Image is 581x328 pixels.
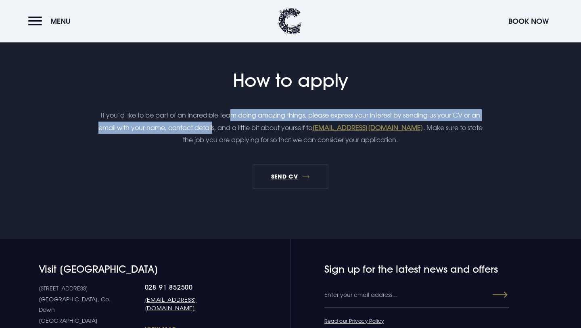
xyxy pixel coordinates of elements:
[39,263,238,275] h4: Visit [GEOGRAPHIC_DATA]
[50,17,71,26] span: Menu
[479,288,508,302] button: Submit
[278,8,302,34] img: Clandeboye Lodge
[145,295,238,312] a: [EMAIL_ADDRESS][DOMAIN_NAME]
[504,13,553,30] button: Book Now
[98,70,483,91] h2: How to apply
[312,124,423,132] a: [EMAIL_ADDRESS][DOMAIN_NAME]
[145,283,238,291] a: 028 91 852500
[253,164,328,189] a: Send CV
[324,317,384,324] a: Read our Privacy Policy
[324,263,477,275] h4: Sign up for the latest news and offers
[324,283,509,307] input: Enter your email address…
[98,109,483,146] p: If you’d like to be part of an incredible team doing amazing things, please express your interest...
[28,13,75,30] button: Menu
